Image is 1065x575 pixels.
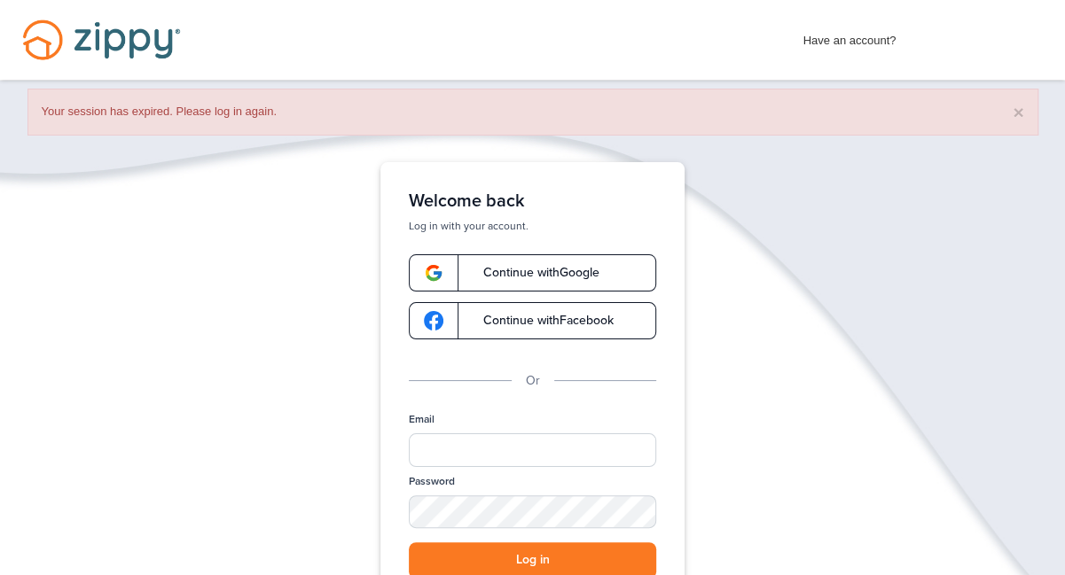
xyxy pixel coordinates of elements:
[803,22,897,51] span: Have an account?
[409,433,656,467] input: Email
[409,302,656,339] a: google-logoContinue withFacebook
[526,371,540,391] p: Or
[27,89,1038,136] div: Your session has expired. Please log in again.
[409,254,656,291] a: google-logoContinue withGoogle
[409,219,656,233] p: Log in with your account.
[409,495,656,529] input: Password
[409,190,656,212] h1: Welcome back
[409,474,455,489] label: Password
[1013,103,1023,121] button: ×
[466,267,599,279] span: Continue with Google
[424,311,443,330] img: google-logo
[409,412,435,427] label: Email
[424,263,443,283] img: google-logo
[466,315,614,327] span: Continue with Facebook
